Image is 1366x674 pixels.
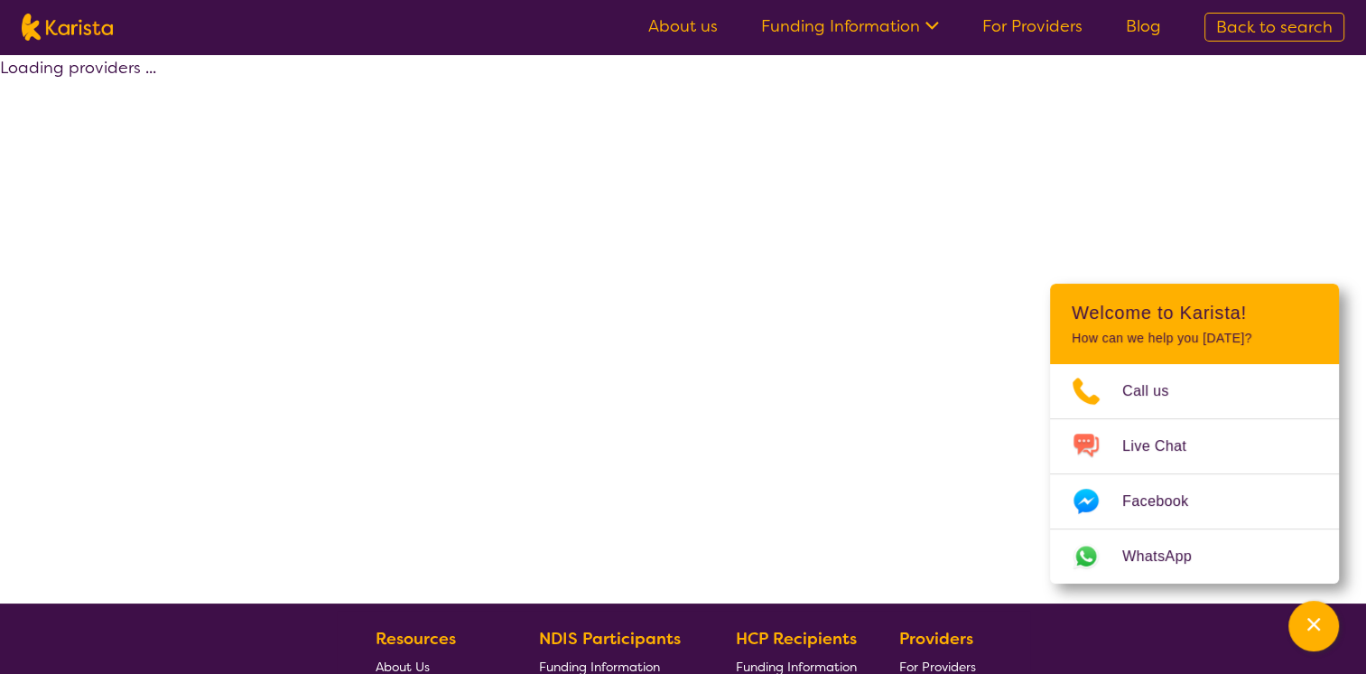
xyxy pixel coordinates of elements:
[539,628,681,650] b: NDIS Participants
[1072,331,1317,346] p: How can we help you [DATE]?
[1050,529,1339,584] a: Web link opens in a new tab.
[376,628,456,650] b: Resources
[982,15,1083,37] a: For Providers
[1122,543,1213,570] span: WhatsApp
[1072,302,1317,323] h2: Welcome to Karista!
[1288,601,1339,651] button: Channel Menu
[1050,364,1339,584] ul: Choose channel
[1126,15,1161,37] a: Blog
[1122,488,1210,515] span: Facebook
[1122,433,1208,460] span: Live Chat
[1050,284,1339,584] div: Channel Menu
[1216,16,1333,38] span: Back to search
[736,628,857,650] b: HCP Recipients
[899,628,973,650] b: Providers
[1122,378,1191,405] span: Call us
[1204,13,1344,42] a: Back to search
[648,15,718,37] a: About us
[22,14,113,41] img: Karista logo
[761,15,939,37] a: Funding Information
